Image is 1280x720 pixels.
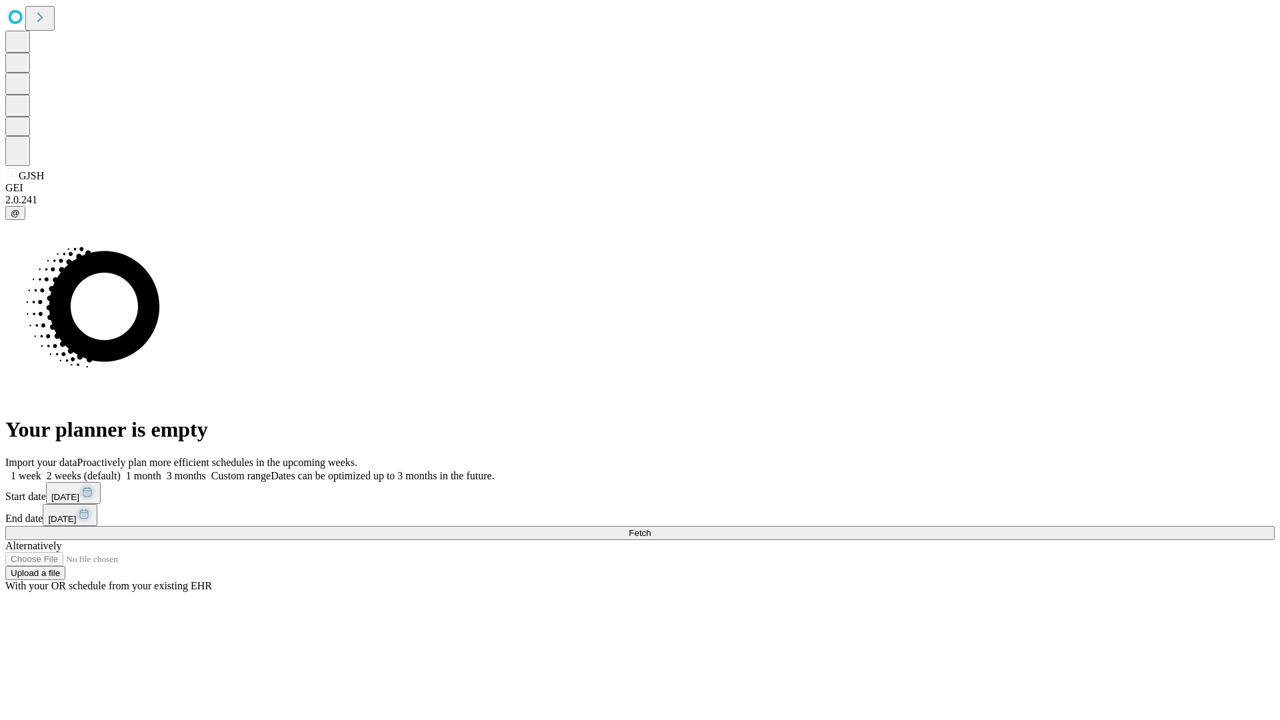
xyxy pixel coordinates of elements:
button: Upload a file [5,566,65,580]
span: Proactively plan more efficient schedules in the upcoming weeks. [77,457,357,468]
h1: Your planner is empty [5,417,1275,442]
span: Import your data [5,457,77,468]
span: 1 month [126,470,161,481]
span: Alternatively [5,540,61,551]
div: End date [5,504,1275,526]
span: With your OR schedule from your existing EHR [5,580,212,591]
button: [DATE] [46,482,101,504]
button: Fetch [5,526,1275,540]
button: [DATE] [43,504,97,526]
button: @ [5,206,25,220]
span: [DATE] [51,492,79,502]
span: [DATE] [48,514,76,524]
div: 2.0.241 [5,194,1275,206]
span: @ [11,208,20,218]
span: Custom range [211,470,271,481]
div: Start date [5,482,1275,504]
span: 1 week [11,470,41,481]
span: 3 months [167,470,206,481]
div: GEI [5,182,1275,194]
span: 2 weeks (default) [47,470,121,481]
span: GJSH [19,170,44,181]
span: Dates can be optimized up to 3 months in the future. [271,470,494,481]
span: Fetch [629,528,651,538]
